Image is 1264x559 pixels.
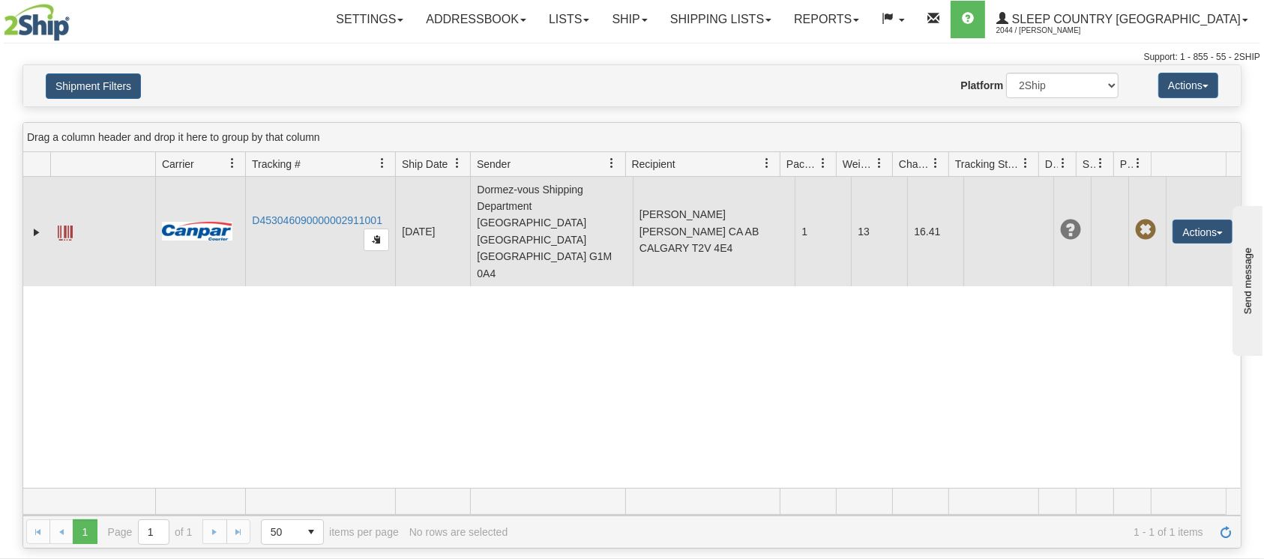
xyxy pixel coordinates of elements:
[477,157,511,172] span: Sender
[1125,151,1151,176] a: Pickup Status filter column settings
[810,151,836,176] a: Packages filter column settings
[445,151,470,176] a: Ship Date filter column settings
[754,151,780,176] a: Recipient filter column settings
[11,13,139,24] div: Send message
[220,151,245,176] a: Carrier filter column settings
[1214,519,1238,543] a: Refresh
[139,520,169,544] input: Page 1
[162,157,194,172] span: Carrier
[402,157,448,172] span: Ship Date
[271,525,290,540] span: 50
[659,1,783,38] a: Shipping lists
[795,177,851,286] td: 1
[108,519,193,545] span: Page of 1
[58,219,73,243] a: Label
[4,4,70,41] img: logo2044.jpg
[960,78,1003,93] label: Platform
[370,151,395,176] a: Tracking # filter column settings
[29,225,44,240] a: Expand
[1135,220,1156,241] span: Pickup Not Assigned
[1050,151,1076,176] a: Delivery Status filter column settings
[923,151,948,176] a: Charge filter column settings
[252,214,382,226] a: D453046090000002911001
[1013,151,1038,176] a: Tracking Status filter column settings
[1045,157,1058,172] span: Delivery Status
[1088,151,1113,176] a: Shipment Issues filter column settings
[46,73,141,99] button: Shipment Filters
[955,157,1020,172] span: Tracking Status
[996,23,1109,38] span: 2044 / [PERSON_NAME]
[395,177,470,286] td: [DATE]
[1120,157,1133,172] span: Pickup Status
[600,151,625,176] a: Sender filter column settings
[23,123,1241,152] div: grid grouping header
[252,157,301,172] span: Tracking #
[633,177,795,286] td: [PERSON_NAME] [PERSON_NAME] CA AB CALGARY T2V 4E4
[415,1,538,38] a: Addressbook
[907,177,963,286] td: 16.41
[73,519,97,543] span: Page 1
[783,1,870,38] a: Reports
[409,526,508,538] div: No rows are selected
[899,157,930,172] span: Charge
[1083,157,1095,172] span: Shipment Issues
[1008,13,1241,25] span: Sleep Country [GEOGRAPHIC_DATA]
[518,526,1203,538] span: 1 - 1 of 1 items
[867,151,892,176] a: Weight filter column settings
[162,222,232,241] img: 14 - Canpar
[261,519,324,545] span: Page sizes drop down
[470,177,633,286] td: Dormez-vous Shipping Department [GEOGRAPHIC_DATA] [GEOGRAPHIC_DATA] [GEOGRAPHIC_DATA] G1M 0A4
[851,177,907,286] td: 13
[538,1,601,38] a: Lists
[843,157,874,172] span: Weight
[1060,220,1081,241] span: Unknown
[4,51,1260,64] div: Support: 1 - 855 - 55 - 2SHIP
[261,519,399,545] span: items per page
[1173,220,1233,244] button: Actions
[1230,203,1263,356] iframe: chat widget
[299,520,323,544] span: select
[364,229,389,251] button: Copy to clipboard
[985,1,1260,38] a: Sleep Country [GEOGRAPHIC_DATA] 2044 / [PERSON_NAME]
[601,1,658,38] a: Ship
[325,1,415,38] a: Settings
[632,157,675,172] span: Recipient
[786,157,818,172] span: Packages
[1158,73,1218,98] button: Actions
